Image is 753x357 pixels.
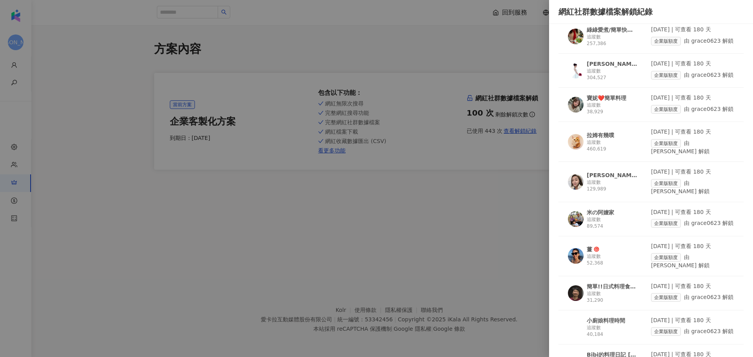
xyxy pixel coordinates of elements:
div: [DATE] | 可查看 180 天 [651,26,734,34]
div: [DATE] | 可查看 180 天 [651,283,734,290]
a: KOL Avatar綠綠愛煮/簡單快速美味料理追蹤數 257,386[DATE] | 可查看 180 天企業版額度由 grace0623 解鎖 [558,26,744,54]
div: [DATE] | 可查看 180 天 [651,243,734,250]
div: 薑 [587,245,592,253]
div: 米の阿嬤家 [587,208,614,216]
div: 由 grace0623 解鎖 [651,71,734,80]
img: KOL Avatar [568,63,584,78]
img: KOL Avatar [568,285,584,301]
div: 追蹤數 257,386 [587,34,638,47]
a: KOL Avatar小廚娘料理時間追蹤數 40,184[DATE] | 可查看 180 天企業版額度由 grace0623 解鎖 [558,317,744,344]
div: 追蹤數 40,184 [587,324,638,338]
div: [DATE] | 可查看 180 天 [651,60,734,68]
div: [DATE] | 可查看 180 天 [651,168,734,176]
div: 拉姆有幾噗 [587,131,614,139]
span: 企業版額度 [651,179,681,188]
div: [DATE] | 可查看 180 天 [651,317,734,324]
div: 小廚娘料理時間 [587,317,625,324]
div: 追蹤數 460,619 [587,139,638,152]
a: KOL Avatar簡單!!日式料理食譜チャンネル追蹤數 31,290[DATE] | 可查看 180 天企業版額度由 grace0623 解鎖 [558,283,744,310]
div: 由 grace0623 解鎖 [651,219,734,228]
div: [PERSON_NAME] [587,60,638,68]
span: 企業版額度 [651,139,681,148]
div: 追蹤數 31,290 [587,290,638,304]
div: 追蹤數 38,929 [587,102,638,115]
span: 企業版額度 [651,219,681,228]
div: 由 [PERSON_NAME] 解鎖 [651,139,734,156]
span: 企業版額度 [651,71,681,80]
div: 簡單!!日式料理食譜チャンネル [587,283,638,290]
span: 企業版額度 [651,105,681,114]
div: 由 grace0623 解鎖 [651,105,734,114]
div: [DATE] | 可查看 180 天 [651,128,734,136]
span: 企業版額度 [651,293,681,302]
span: 企業版額度 [651,253,681,262]
span: 企業版額度 [651,37,681,45]
div: 由 grace0623 解鎖 [651,327,734,336]
div: [PERSON_NAME] [587,171,638,179]
div: [DATE] | 可查看 180 天 [651,208,734,216]
div: 由 grace0623 解鎖 [651,293,734,302]
div: 由 [PERSON_NAME] 解鎖 [651,179,734,196]
img: KOL Avatar [568,29,584,44]
a: KOL Avatar[PERSON_NAME]追蹤數 304,527[DATE] | 可查看 180 天企業版額度由 grace0623 解鎖 [558,60,744,88]
img: KOL Avatar [568,319,584,335]
div: 追蹤數 129,989 [587,179,638,192]
a: KOL Avatar寶妮❤️簡單料理追蹤數 38,929[DATE] | 可查看 180 天企業版額度由 grace0623 解鎖 [558,94,744,122]
div: 由 grace0623 解鎖 [651,37,734,45]
img: KOL Avatar [568,174,584,190]
img: KOL Avatar [568,211,584,227]
div: 寶妮❤️簡單料理 [587,94,626,102]
div: 網紅社群數據檔案解鎖紀錄 [558,6,744,17]
div: 追蹤數 89,574 [587,216,638,230]
span: 企業版額度 [651,327,681,336]
a: KOL Avatar拉姆有幾噗追蹤數 460,619[DATE] | 可查看 180 天企業版額度由 [PERSON_NAME] 解鎖 [558,128,744,162]
img: KOL Avatar [568,134,584,150]
img: KOL Avatar [568,97,584,112]
div: 追蹤數 304,527 [587,68,638,81]
a: KOL Avatar[PERSON_NAME]追蹤數 129,989[DATE] | 可查看 180 天企業版額度由 [PERSON_NAME] 解鎖 [558,168,744,202]
img: KOL Avatar [568,248,584,264]
a: KOL Avatar薑追蹤數 52,368[DATE] | 可查看 180 天企業版額度由 [PERSON_NAME] 解鎖 [558,243,744,276]
div: 由 [PERSON_NAME] 解鎖 [651,253,734,270]
div: [DATE] | 可查看 180 天 [651,94,734,102]
div: 綠綠愛煮/簡單快速美味料理 [587,26,638,34]
div: 追蹤數 52,368 [587,253,638,266]
a: KOL Avatar米の阿嬤家追蹤數 89,574[DATE] | 可查看 180 天企業版額度由 grace0623 解鎖 [558,208,744,236]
